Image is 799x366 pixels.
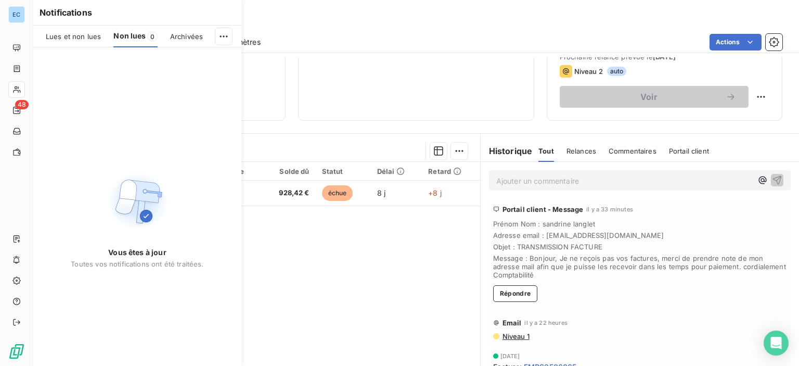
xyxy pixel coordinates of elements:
span: Non lues [113,31,146,41]
span: Portail client - Message [502,205,584,213]
div: Délai [377,167,416,175]
span: Voir [572,93,726,101]
span: Message : Bonjour, Je ne reçois pas vos factures, merci de prendre note de mon adresse mail afin ... [493,254,787,279]
span: Niveau 2 [574,67,603,75]
img: Logo LeanPay [8,343,25,360]
span: Email [502,319,522,327]
span: échue [322,185,353,201]
span: il y a 22 heures [524,320,567,326]
span: Prénom Nom : sandrine langlet [493,220,787,228]
span: 928,42 € [267,188,309,198]
div: Retard [428,167,473,175]
span: 48 [15,100,29,109]
span: Relances [566,147,596,155]
span: Toutes vos notifications ont été traitées. [71,260,203,268]
span: il y a 33 minutes [586,206,633,212]
div: Solde dû [267,167,309,175]
span: auto [607,67,627,76]
span: +8 j [428,188,442,197]
button: Actions [710,34,762,51]
button: Répondre [493,285,538,302]
div: EC [8,6,25,23]
span: Vous êtes à jour [108,247,166,258]
div: Open Intercom Messenger [764,331,789,356]
span: Adresse email : [EMAIL_ADDRESS][DOMAIN_NAME] [493,231,787,239]
span: Lues et non lues [46,32,101,41]
span: Archivées [170,32,203,41]
span: Commentaires [609,147,656,155]
span: 8 j [377,188,385,197]
img: Empty state [104,168,171,235]
span: Objet : TRANSMISSION FACTURE [493,243,787,251]
span: Tout [538,147,554,155]
span: [DATE] [500,353,520,359]
span: Portail client [669,147,709,155]
h6: Historique [481,145,533,157]
button: Voir [560,86,749,108]
h6: Notifications [40,6,235,19]
span: Niveau 1 [501,332,530,340]
div: Statut [322,167,365,175]
span: 0 [147,32,158,41]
